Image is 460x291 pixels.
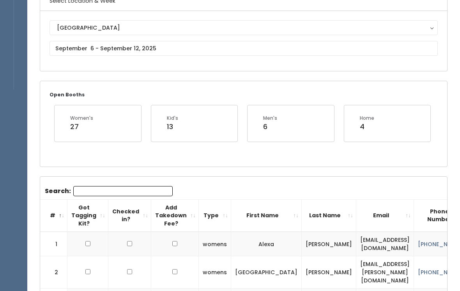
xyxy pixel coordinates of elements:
[50,41,438,56] input: September 6 - September 12, 2025
[302,199,356,232] th: Last Name: activate to sort column ascending
[231,256,302,289] td: [GEOGRAPHIC_DATA]
[199,232,231,256] td: womens
[231,199,302,232] th: First Name: activate to sort column ascending
[356,232,414,256] td: [EMAIL_ADDRESS][DOMAIN_NAME]
[231,232,302,256] td: Alexa
[50,20,438,35] button: [GEOGRAPHIC_DATA]
[356,199,414,232] th: Email: activate to sort column ascending
[199,256,231,289] td: womens
[70,122,93,132] div: 27
[356,256,414,289] td: [EMAIL_ADDRESS][PERSON_NAME][DOMAIN_NAME]
[40,256,67,289] td: 2
[302,256,356,289] td: [PERSON_NAME]
[302,232,356,256] td: [PERSON_NAME]
[167,122,178,132] div: 13
[167,115,178,122] div: Kid's
[151,199,199,232] th: Add Takedown Fee?: activate to sort column ascending
[57,23,430,32] div: [GEOGRAPHIC_DATA]
[263,122,277,132] div: 6
[108,199,151,232] th: Checked in?: activate to sort column ascending
[199,199,231,232] th: Type: activate to sort column ascending
[263,115,277,122] div: Men's
[45,186,173,196] label: Search:
[73,186,173,196] input: Search:
[40,232,67,256] td: 1
[360,122,374,132] div: 4
[70,115,93,122] div: Women's
[40,199,67,232] th: #: activate to sort column descending
[50,91,85,98] small: Open Booths
[67,199,108,232] th: Got Tagging Kit?: activate to sort column ascending
[360,115,374,122] div: Home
